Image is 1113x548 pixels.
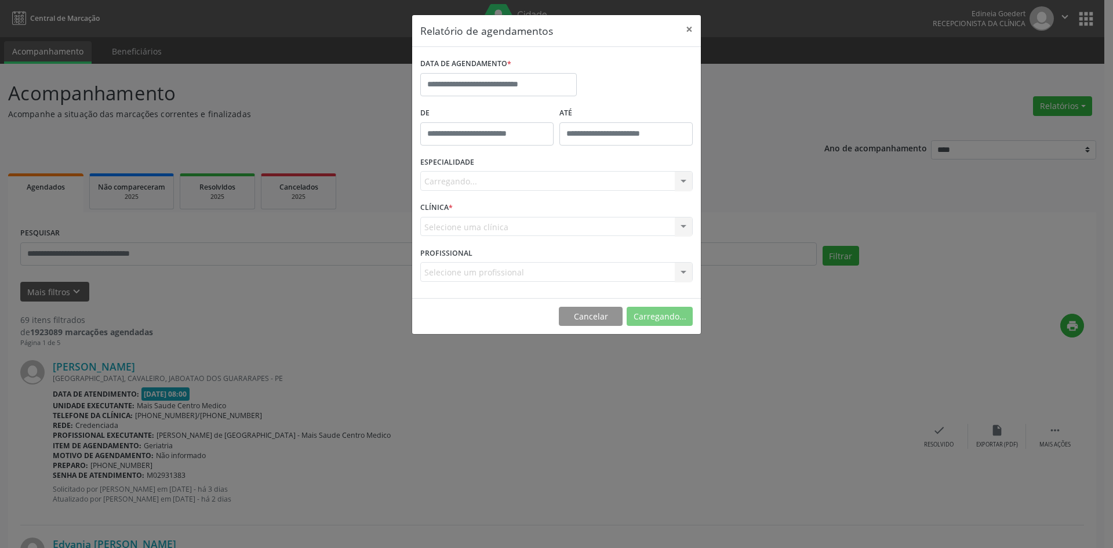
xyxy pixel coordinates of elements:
button: Close [678,15,701,43]
button: Cancelar [559,307,623,326]
label: De [420,104,554,122]
label: PROFISSIONAL [420,244,472,262]
h5: Relatório de agendamentos [420,23,553,38]
label: CLÍNICA [420,199,453,217]
label: ATÉ [559,104,693,122]
button: Carregando... [627,307,693,326]
label: ESPECIALIDADE [420,154,474,172]
label: DATA DE AGENDAMENTO [420,55,511,73]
